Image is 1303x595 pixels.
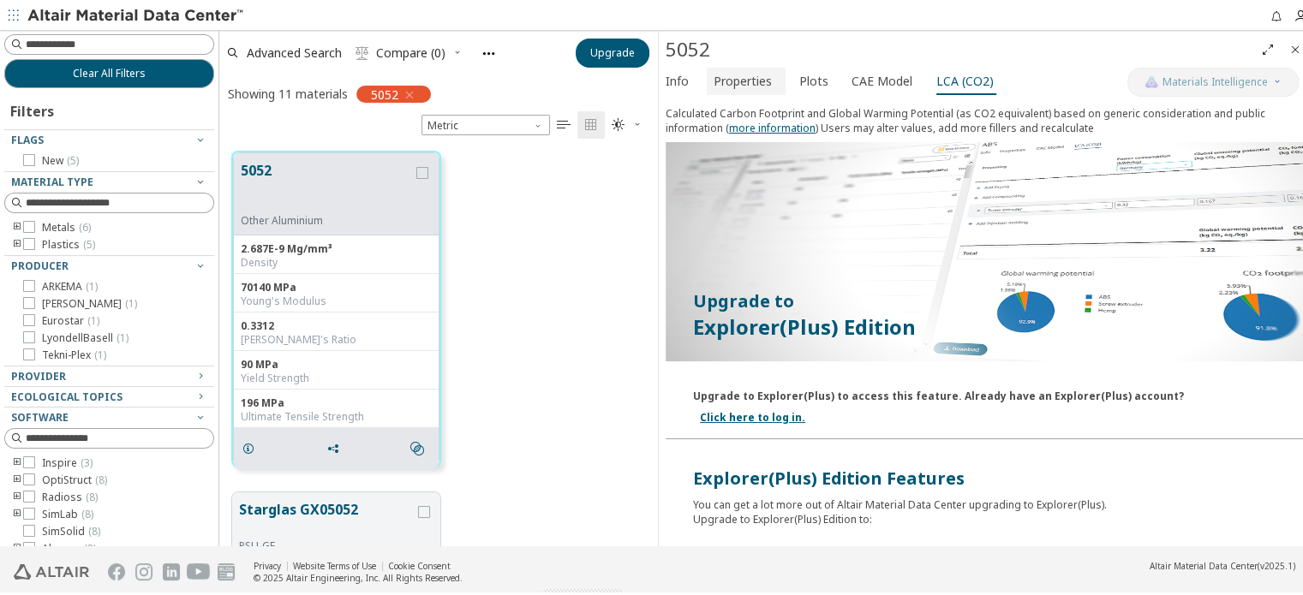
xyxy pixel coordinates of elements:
[612,116,625,129] i: 
[11,387,123,402] span: Ecological Topics
[1150,557,1295,569] div: (v2025.1)
[234,429,270,463] button: Details
[117,328,129,342] span: ( 1 )
[241,278,432,292] div: 70140 MPa
[95,470,107,485] span: ( 8 )
[421,112,550,133] span: Metric
[42,235,95,249] span: Plastics
[42,152,79,165] span: New
[11,218,23,232] i: toogle group
[410,439,424,453] i: 
[557,116,571,129] i: 
[42,505,93,519] span: SimLab
[241,158,413,211] button: 5052
[550,109,577,136] button: Table View
[693,287,1282,311] p: Upgrade to
[1150,557,1258,569] span: Altair Material Data Center
[371,84,398,99] span: 5052
[241,292,432,306] div: Young's Modulus
[42,218,91,232] span: Metals
[4,253,214,274] button: Producer
[1127,65,1299,94] button: AI CopilotMaterials Intelligence
[11,505,23,519] i: toogle group
[4,405,214,425] button: Software
[852,65,912,92] span: CAE Model
[293,557,376,569] a: Website Terms of Use
[356,44,369,57] i: 
[693,464,1282,488] div: Explorer(Plus) Edition Features
[94,345,106,360] span: ( 1 )
[241,408,432,421] div: Ultimate Tensile Strength
[84,538,96,553] span: ( 8 )
[73,64,146,78] span: Clear All Filters
[42,295,137,308] span: [PERSON_NAME]
[239,537,415,550] div: PSU-GF
[83,235,95,249] span: ( 5 )
[11,366,66,381] span: Provider
[693,311,1282,338] p: Explorer(Plus) Edition
[1163,73,1268,86] span: Materials Intelligence
[228,83,348,99] div: Showing 11 materials
[88,521,100,536] span: ( 8 )
[241,211,413,225] div: Other Aluminium
[241,369,432,383] div: Yield Strength
[584,116,598,129] i: 
[693,488,1282,524] div: You can get a lot more out of Altair Material Data Center upgrading to Explorer(Plus). Upgrade to...
[86,277,98,291] span: ( 1 )
[1145,73,1158,86] img: AI Copilot
[86,487,98,502] span: ( 8 )
[241,240,432,253] div: 2.687E-9 Mg/mm³
[666,65,689,92] span: Info
[421,112,550,133] div: Unit System
[42,312,99,325] span: Eurostar
[11,471,23,485] i: toogle group
[42,522,100,536] span: SimSolid
[241,253,432,267] div: Density
[254,557,281,569] a: Privacy
[403,429,439,463] button: Similar search
[11,488,23,502] i: toogle group
[11,235,23,249] i: toogle group
[936,65,994,92] span: LCA (CO2)
[42,329,129,342] span: LyondellBasell
[714,65,772,92] span: Properties
[87,311,99,325] span: ( 1 )
[241,330,432,344] div: [PERSON_NAME]'s Ratio
[319,429,355,463] button: Share
[590,44,635,57] span: Upgrade
[42,539,96,553] span: Abaqus
[27,5,246,22] img: Altair Material Data Center
[42,454,93,467] span: Inspire
[125,294,137,308] span: ( 1 )
[14,562,89,577] img: Altair Engineering
[4,170,214,190] button: Material Type
[4,57,214,86] button: Clear All Filters
[605,109,649,136] button: Theme
[42,277,98,291] span: ARKEMA
[577,109,605,136] button: Tile View
[4,384,214,405] button: Ecological Topics
[42,488,98,502] span: Radioss
[11,454,23,467] i: toogle group
[81,504,93,519] span: ( 8 )
[247,45,342,57] span: Advanced Search
[11,539,23,553] i: toogle group
[1254,33,1282,61] button: Full Screen
[239,497,415,537] button: Starglas GX05052
[219,136,658,544] div: grid
[388,557,451,569] a: Cookie Consent
[576,36,649,65] button: Upgrade
[11,256,69,271] span: Producer
[241,317,432,330] div: 0.3312
[4,86,63,127] div: Filters
[241,355,432,369] div: 90 MPa
[700,408,805,422] a: Click here to log in.
[11,130,44,145] span: Flags
[4,364,214,384] button: Provider
[254,569,463,581] div: © 2025 Altair Engineering, Inc. All Rights Reserved.
[376,45,445,57] span: Compare (0)
[67,151,79,165] span: ( 5 )
[81,453,93,467] span: ( 3 )
[42,346,106,360] span: Tekni-Plex
[42,471,107,485] span: OptiStruct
